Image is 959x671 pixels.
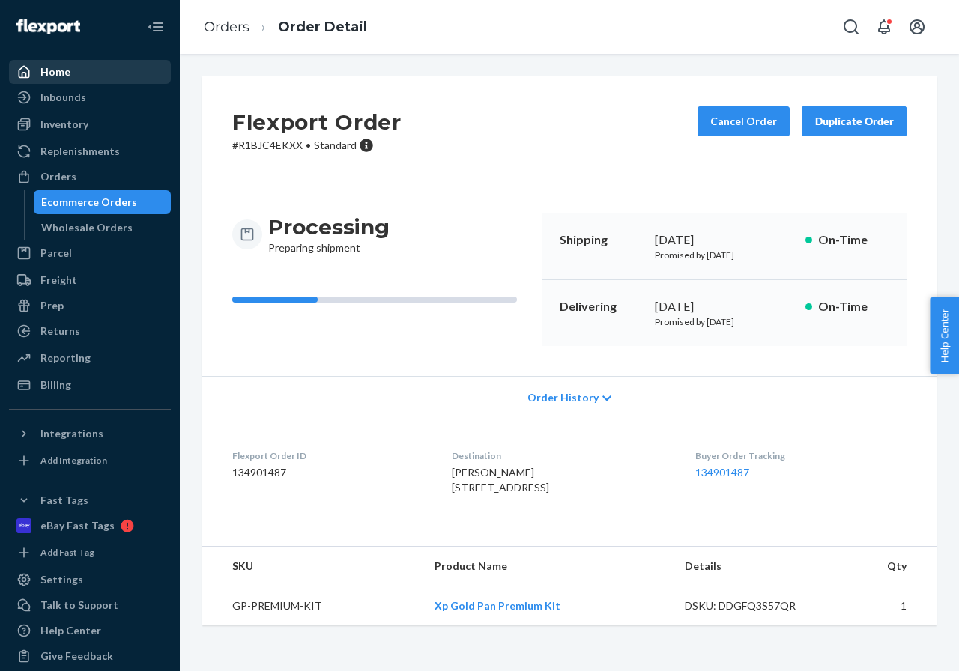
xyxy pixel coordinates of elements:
[9,422,171,446] button: Integrations
[40,572,83,587] div: Settings
[9,85,171,109] a: Inbounds
[9,488,171,512] button: Fast Tags
[232,465,428,480] dd: 134901487
[9,112,171,136] a: Inventory
[9,593,171,617] a: Talk to Support
[834,586,937,626] td: 1
[655,315,793,328] p: Promised by [DATE]
[40,649,113,664] div: Give Feedback
[40,350,91,365] div: Reporting
[452,449,671,462] dt: Destination
[9,644,171,668] button: Give Feedback
[34,216,172,240] a: Wholesale Orders
[232,138,402,153] p: # R1BJC4EKXX
[278,19,367,35] a: Order Detail
[9,241,171,265] a: Parcel
[202,586,423,626] td: GP-PREMIUM-KIT
[40,623,101,638] div: Help Center
[9,568,171,592] a: Settings
[695,466,749,479] a: 134901487
[902,12,932,42] button: Open account menu
[202,547,423,586] th: SKU
[9,319,171,343] a: Returns
[34,190,172,214] a: Ecommerce Orders
[9,294,171,318] a: Prep
[40,426,103,441] div: Integrations
[818,298,889,315] p: On-Time
[40,246,72,261] div: Parcel
[40,144,120,159] div: Replenishments
[685,598,823,613] div: DSKU: DDGFQ3S57QR
[9,139,171,163] a: Replenishments
[40,298,64,313] div: Prep
[40,324,80,338] div: Returns
[9,373,171,397] a: Billing
[9,514,171,538] a: eBay Fast Tags
[40,117,88,132] div: Inventory
[836,12,866,42] button: Open Search Box
[40,169,76,184] div: Orders
[141,12,171,42] button: Close Navigation
[232,106,402,138] h2: Flexport Order
[232,449,428,462] dt: Flexport Order ID
[435,599,560,612] a: Xp Gold Pan Premium Kit
[695,449,907,462] dt: Buyer Order Tracking
[40,64,70,79] div: Home
[655,231,793,249] div: [DATE]
[930,297,959,374] button: Help Center
[9,268,171,292] a: Freight
[802,106,907,136] button: Duplicate Order
[268,213,390,255] div: Preparing shipment
[204,19,249,35] a: Orders
[560,231,643,249] p: Shipping
[40,90,86,105] div: Inbounds
[9,60,171,84] a: Home
[9,452,171,470] a: Add Integration
[560,298,643,315] p: Delivering
[834,547,937,586] th: Qty
[818,231,889,249] p: On-Time
[41,195,137,210] div: Ecommerce Orders
[192,5,379,49] ol: breadcrumbs
[9,165,171,189] a: Orders
[673,547,835,586] th: Details
[698,106,790,136] button: Cancel Order
[16,19,80,34] img: Flexport logo
[452,466,549,494] span: [PERSON_NAME] [STREET_ADDRESS]
[40,598,118,613] div: Talk to Support
[423,547,673,586] th: Product Name
[40,454,107,467] div: Add Integration
[40,377,71,392] div: Billing
[9,346,171,370] a: Reporting
[314,139,357,151] span: Standard
[40,493,88,508] div: Fast Tags
[306,139,311,151] span: •
[9,544,171,562] a: Add Fast Tag
[655,298,793,315] div: [DATE]
[40,518,115,533] div: eBay Fast Tags
[9,619,171,643] a: Help Center
[40,546,94,559] div: Add Fast Tag
[527,390,599,405] span: Order History
[869,12,899,42] button: Open notifications
[40,273,77,288] div: Freight
[41,220,133,235] div: Wholesale Orders
[268,213,390,240] h3: Processing
[655,249,793,261] p: Promised by [DATE]
[814,114,894,129] div: Duplicate Order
